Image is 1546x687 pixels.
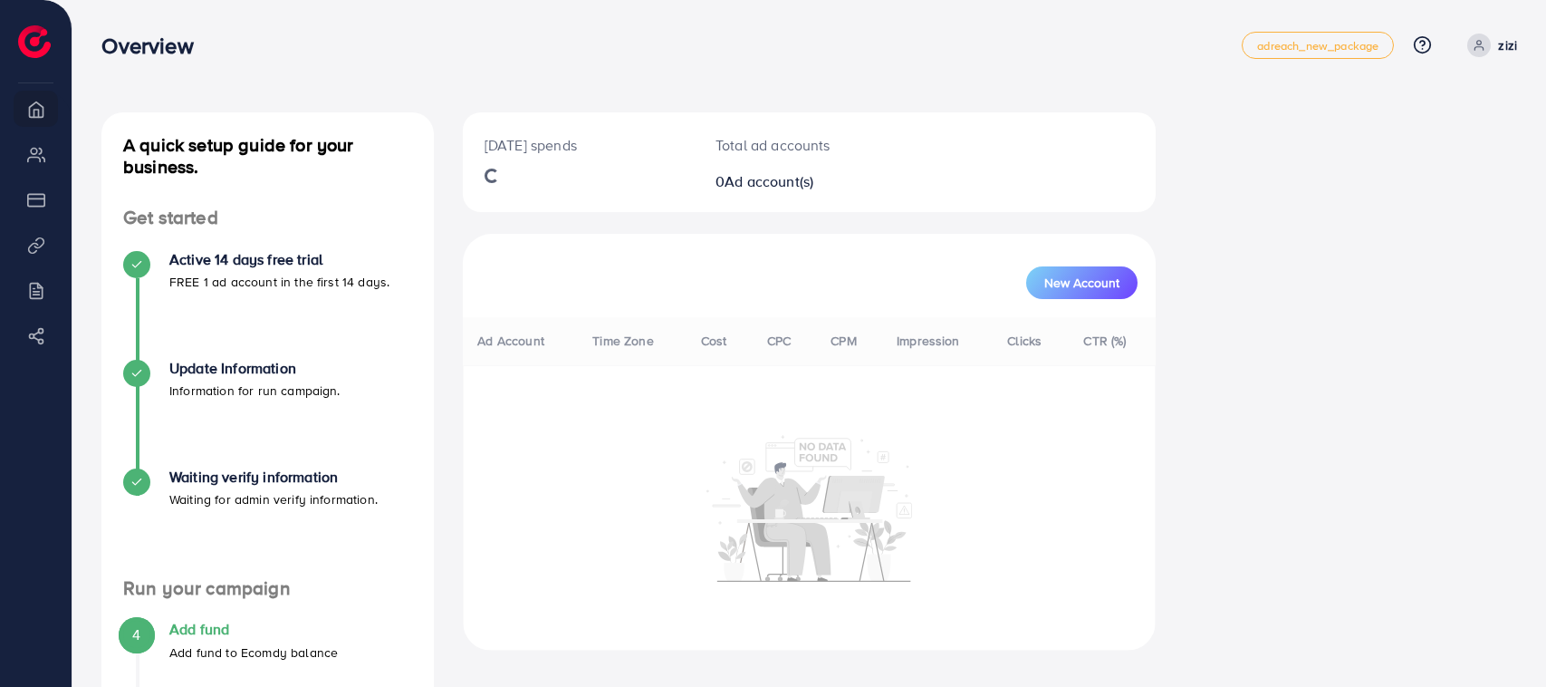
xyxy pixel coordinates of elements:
[132,624,140,645] span: 4
[101,207,434,229] h4: Get started
[1044,276,1119,289] span: New Account
[169,360,341,377] h4: Update Information
[101,134,434,178] h4: A quick setup guide for your business.
[1242,32,1394,59] a: adreach_new_package
[715,134,845,156] p: Total ad accounts
[169,642,338,663] p: Add fund to Ecomdy balance
[101,33,207,59] h3: Overview
[101,577,434,600] h4: Run your campaign
[169,251,389,268] h4: Active 14 days free trial
[169,271,389,293] p: FREE 1 ad account in the first 14 days.
[1026,266,1138,299] button: New Account
[18,25,51,58] img: logo
[715,173,845,190] h2: 0
[101,469,434,577] li: Waiting verify information
[725,171,813,191] span: Ad account(s)
[169,621,338,638] h4: Add fund
[1460,34,1517,57] a: zizi
[1257,40,1378,52] span: adreach_new_package
[1498,34,1517,56] p: zizi
[101,251,434,360] li: Active 14 days free trial
[169,380,341,402] p: Information for run campaign.
[169,489,378,510] p: Waiting for admin verify information.
[101,360,434,469] li: Update Information
[169,469,378,486] h4: Waiting verify information
[485,134,672,156] p: [DATE] spends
